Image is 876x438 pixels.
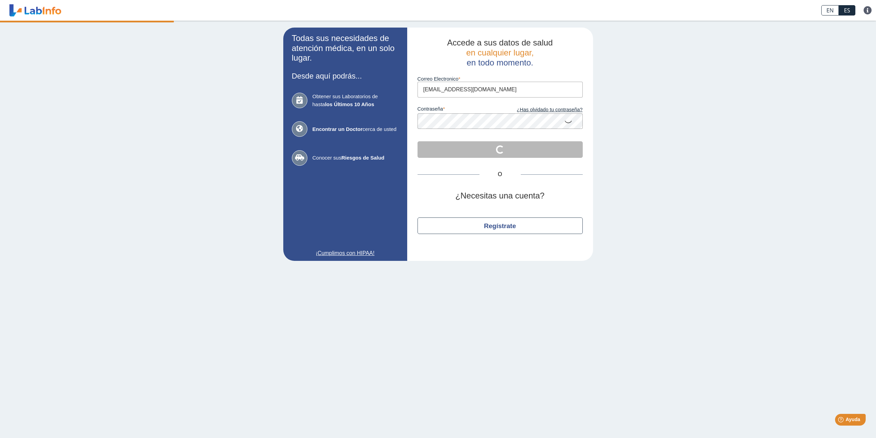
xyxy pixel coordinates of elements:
[313,125,399,133] span: cerca de usted
[292,249,399,257] a: ¡Cumplimos con HIPAA!
[313,93,399,108] span: Obtener sus Laboratorios de hasta
[418,76,583,82] label: Correo Electronico
[418,217,583,234] button: Regístrate
[292,72,399,80] h3: Desde aquí podrás...
[821,5,839,16] a: EN
[815,411,868,430] iframe: Help widget launcher
[313,154,399,162] span: Conocer sus
[447,38,553,47] span: Accede a sus datos de salud
[500,106,583,114] a: ¿Has olvidado tu contraseña?
[292,33,399,63] h2: Todas sus necesidades de atención médica, en un solo lugar.
[479,170,521,179] span: O
[341,155,384,161] b: Riesgos de Salud
[467,58,533,67] span: en todo momento.
[466,48,534,57] span: en cualquier lugar,
[418,106,500,114] label: contraseña
[313,126,363,132] b: Encontrar un Doctor
[418,191,583,201] h2: ¿Necesitas una cuenta?
[839,5,855,16] a: ES
[325,101,374,107] b: los Últimos 10 Años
